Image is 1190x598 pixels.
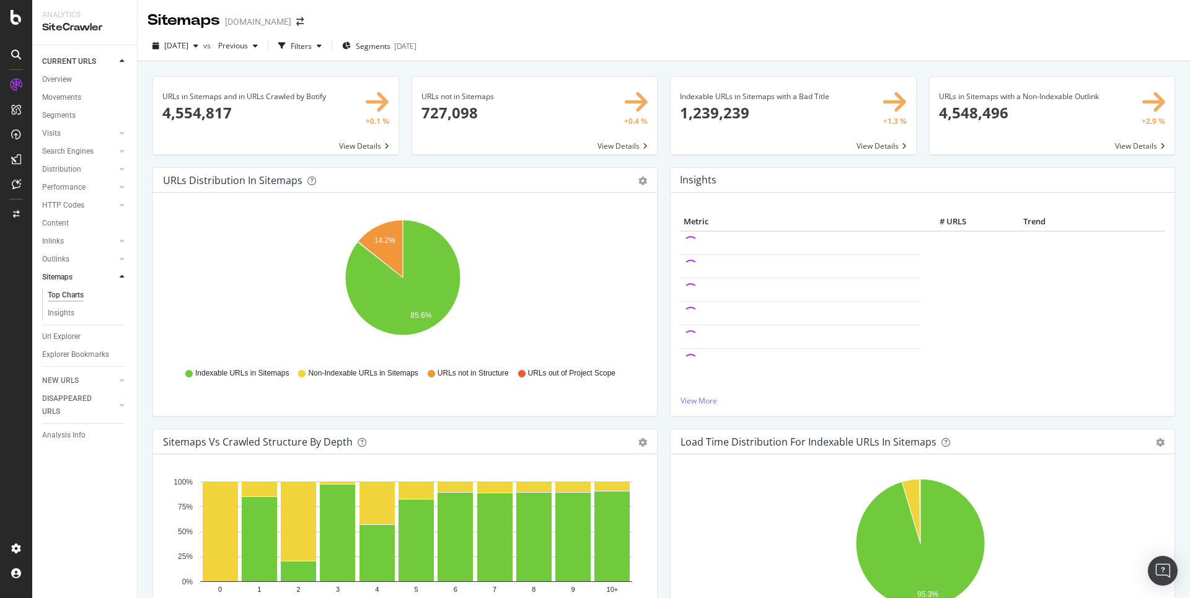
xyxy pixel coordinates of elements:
[42,330,81,343] div: Url Explorer
[920,213,969,231] th: # URLS
[195,368,289,379] span: Indexable URLs in Sitemaps
[42,145,116,158] a: Search Engines
[296,17,304,26] div: arrow-right-arrow-left
[178,503,193,511] text: 75%
[148,10,220,31] div: Sitemaps
[680,172,716,188] h4: Insights
[681,436,937,448] div: Load Time Distribution for Indexable URLs in Sitemaps
[42,374,116,387] a: NEW URLS
[454,586,457,594] text: 6
[42,199,116,212] a: HTTP Codes
[638,177,647,185] div: gear
[174,478,193,486] text: 100%
[681,395,1165,406] a: View More
[410,311,431,320] text: 85.6%
[148,36,203,56] button: [DATE]
[42,109,128,122] a: Segments
[42,55,116,68] a: CURRENT URLS
[42,10,127,20] div: Analytics
[42,181,116,194] a: Performance
[438,368,509,379] span: URLs not in Structure
[225,15,291,28] div: [DOMAIN_NAME]
[42,429,86,442] div: Analysis Info
[42,127,61,140] div: Visits
[178,553,193,561] text: 25%
[48,307,74,320] div: Insights
[48,307,128,320] a: Insights
[42,271,116,284] a: Sitemaps
[42,348,109,361] div: Explorer Bookmarks
[203,40,213,51] span: vs
[42,253,116,266] a: Outlinks
[1156,438,1165,447] div: gear
[42,271,73,284] div: Sitemaps
[356,41,390,51] span: Segments
[493,586,496,594] text: 7
[42,330,128,343] a: Url Explorer
[374,236,395,245] text: 14.2%
[42,163,116,176] a: Distribution
[42,109,76,122] div: Segments
[291,41,312,51] div: Filters
[218,586,222,594] text: 0
[42,348,128,361] a: Explorer Bookmarks
[42,235,116,248] a: Inlinks
[42,20,127,35] div: SiteCrawler
[163,174,302,187] div: URLs Distribution in Sitemaps
[42,91,81,104] div: Movements
[42,73,128,86] a: Overview
[164,40,188,51] span: 2025 Sep. 11th
[528,368,615,379] span: URLs out of Project Scope
[42,217,69,230] div: Content
[394,41,416,51] div: [DATE]
[42,392,105,418] div: DISAPPEARED URLS
[336,586,340,594] text: 3
[375,586,379,594] text: 4
[42,145,94,158] div: Search Engines
[42,199,84,212] div: HTTP Codes
[42,91,128,104] a: Movements
[1148,556,1178,586] div: Open Intercom Messenger
[308,368,418,379] span: Non-Indexable URLs in Sitemaps
[297,586,301,594] text: 2
[42,127,116,140] a: Visits
[42,163,81,176] div: Distribution
[607,586,619,594] text: 10+
[414,586,418,594] text: 5
[42,429,128,442] a: Analysis Info
[42,392,116,418] a: DISAPPEARED URLS
[273,36,327,56] button: Filters
[337,36,421,56] button: Segments[DATE]
[163,213,643,356] svg: A chart.
[213,36,263,56] button: Previous
[213,40,248,51] span: Previous
[638,438,647,447] div: gear
[42,55,96,68] div: CURRENT URLS
[48,289,128,302] a: Top Charts
[42,73,72,86] div: Overview
[42,217,128,230] a: Content
[163,436,353,448] div: Sitemaps vs Crawled Structure by Depth
[48,289,84,302] div: Top Charts
[42,374,79,387] div: NEW URLS
[532,586,535,594] text: 8
[42,253,69,266] div: Outlinks
[178,527,193,536] text: 50%
[969,213,1100,231] th: Trend
[182,578,193,586] text: 0%
[681,213,920,231] th: Metric
[571,586,575,594] text: 9
[257,586,261,594] text: 1
[42,235,64,248] div: Inlinks
[42,181,86,194] div: Performance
